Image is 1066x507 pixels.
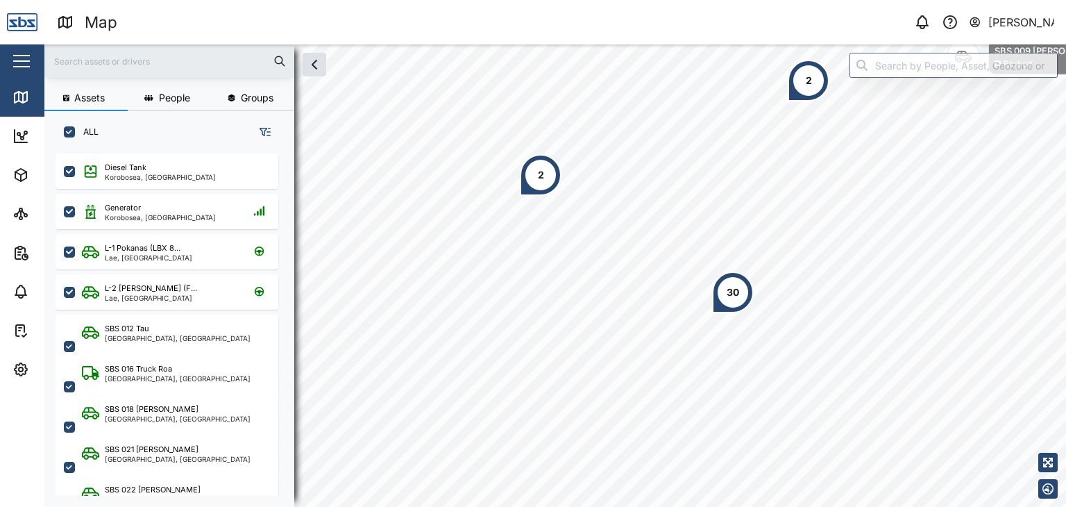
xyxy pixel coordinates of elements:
div: Settings [36,362,85,377]
div: SBS 021 [PERSON_NAME] [105,444,198,456]
span: Groups [241,93,273,103]
div: Map marker [712,272,754,313]
button: [PERSON_NAME] [968,13,1055,32]
canvas: Map [44,44,1066,507]
label: ALL [75,126,99,138]
div: [GEOGRAPHIC_DATA], [GEOGRAPHIC_DATA] [105,456,251,463]
div: [PERSON_NAME] [988,14,1055,31]
div: Lae, [GEOGRAPHIC_DATA] [105,254,192,261]
div: Diesel Tank [105,162,146,174]
div: Lae, [GEOGRAPHIC_DATA] [105,294,197,301]
div: [GEOGRAPHIC_DATA], [GEOGRAPHIC_DATA] [105,415,251,422]
div: SBS 016 Truck Roa [105,363,172,375]
div: 30 [727,285,739,300]
span: People [159,93,190,103]
div: Korobosea, [GEOGRAPHIC_DATA] [105,214,216,221]
div: Dashboard [36,128,99,144]
img: Main Logo [7,7,37,38]
div: grid [56,149,294,496]
div: Generator [105,202,141,214]
div: Map [85,10,117,35]
div: 2 [538,167,544,183]
input: Search by People, Asset, Geozone or Place [849,53,1058,78]
div: [GEOGRAPHIC_DATA], [GEOGRAPHIC_DATA] [105,375,251,382]
div: Alarms [36,284,79,299]
div: Map marker [520,154,561,196]
div: Assets [36,167,79,183]
div: SBS 012 Tau [105,323,149,335]
div: 2 [806,73,812,88]
div: Map [36,90,67,105]
div: [GEOGRAPHIC_DATA], [GEOGRAPHIC_DATA] [105,335,251,342]
div: L-2 [PERSON_NAME] (F... [105,283,197,294]
div: Tasks [36,323,74,338]
div: Korobosea, [GEOGRAPHIC_DATA] [105,174,216,181]
div: SBS 022 [PERSON_NAME] [105,484,201,496]
span: Assets [74,93,105,103]
div: L-1 Pokanas (LBX 8... [105,242,180,254]
div: Sites [36,206,69,222]
div: Reports [36,245,83,260]
div: SBS 018 [PERSON_NAME] [105,404,198,415]
input: Search assets or drivers [53,51,286,72]
div: Map marker [788,60,829,101]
